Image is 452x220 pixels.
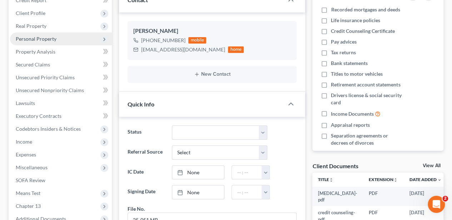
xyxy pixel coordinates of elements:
button: New Contact [133,71,291,77]
a: SOFA Review [10,174,112,187]
span: Means Test [16,190,40,196]
a: Titleunfold_more [318,177,333,182]
span: Pay advices [331,38,357,45]
span: Miscellaneous [16,164,48,170]
input: -- : -- [232,166,262,179]
i: unfold_more [393,178,398,182]
span: Unsecured Priority Claims [16,74,75,80]
a: Property Analysis [10,45,112,58]
i: unfold_more [329,178,333,182]
td: [DATE] [403,187,447,206]
span: Appraisal reports [331,121,370,129]
span: Bank statements [331,60,368,67]
a: Executory Contracts [10,110,112,122]
span: Tax returns [331,49,356,56]
iframe: Intercom live chat [428,196,445,213]
a: Secured Claims [10,58,112,71]
span: Expenses [16,151,36,157]
a: Unsecured Priority Claims [10,71,112,84]
span: Property Analysis [16,49,55,55]
span: Secured Claims [16,61,50,67]
i: expand_more [437,178,441,182]
label: IC Date [124,165,168,180]
div: [PERSON_NAME] [133,27,291,35]
span: Income [16,139,32,145]
label: Referral Source [124,145,168,160]
span: Client Profile [16,10,45,16]
a: View All [423,163,441,168]
span: Real Property [16,23,46,29]
span: Titles to motor vehicles [331,70,383,77]
a: Lawsuits [10,97,112,110]
td: [MEDICAL_DATA]-pdf [312,187,363,206]
span: Drivers license & social security card [331,92,404,106]
span: 2 [442,196,448,201]
span: Codebtors Insiders & Notices [16,126,81,132]
span: Credit Counseling Certificate [331,27,395,35]
a: Extensionunfold_more [369,177,398,182]
div: [EMAIL_ADDRESS][DOMAIN_NAME] [141,46,225,53]
div: File No. [128,205,145,212]
div: home [228,46,244,53]
a: Unsecured Nonpriority Claims [10,84,112,97]
span: Life insurance policies [331,17,380,24]
span: Executory Contracts [16,113,61,119]
a: None [172,185,224,199]
span: Income Documents [331,110,374,117]
span: Separation agreements or decrees of divorces [331,132,404,146]
span: Lawsuits [16,100,35,106]
span: SOFA Review [16,177,45,183]
a: Date Added expand_more [409,177,441,182]
input: -- : -- [232,185,262,199]
label: Status [124,125,168,140]
span: Personal Property [16,36,56,42]
a: None [172,166,224,179]
span: Recorded mortgages and deeds [331,6,400,13]
td: PDF [363,187,403,206]
label: Signing Date [124,185,168,199]
div: mobile [188,37,206,44]
div: Client Documents [312,162,358,170]
span: Unsecured Nonpriority Claims [16,87,84,93]
div: [PHONE_NUMBER] [141,37,185,44]
span: Chapter 13 [16,203,41,209]
span: Quick Info [128,101,154,107]
span: Retirement account statements [331,81,400,88]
